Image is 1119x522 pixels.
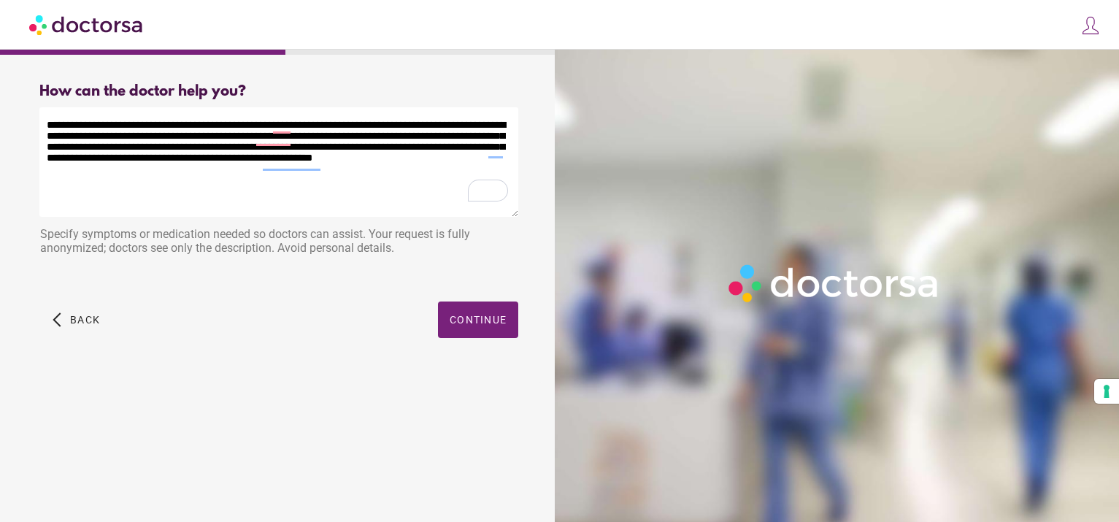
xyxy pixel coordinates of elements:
[438,302,518,338] button: Continue
[723,258,947,308] img: Logo-Doctorsa-trans-White-partial-flat.png
[39,83,518,100] div: How can the doctor help you?
[29,8,145,41] img: Doctorsa.com
[47,302,106,338] button: arrow_back_ios Back
[39,220,518,266] div: Specify symptoms or medication needed so doctors can assist. Your request is fully anonymized; do...
[1080,15,1101,36] img: icons8-customer-100.png
[450,314,507,326] span: Continue
[39,107,518,217] textarea: To enrich screen reader interactions, please activate Accessibility in Grammarly extension settings
[1094,379,1119,404] button: Your consent preferences for tracking technologies
[70,314,100,326] span: Back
